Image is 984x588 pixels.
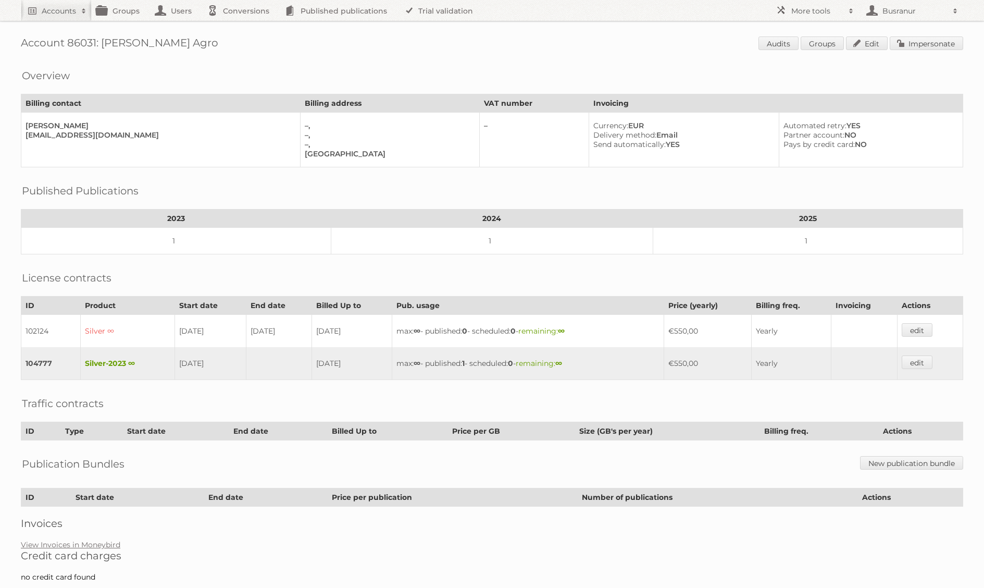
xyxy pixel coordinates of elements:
th: End date [246,297,312,315]
td: [DATE] [175,347,246,380]
th: Actions [879,422,963,440]
h2: Busranur [880,6,948,16]
th: End date [229,422,327,440]
th: Billing contact [21,94,301,113]
td: [DATE] [246,315,312,348]
a: Groups [801,36,844,50]
div: [EMAIL_ADDRESS][DOMAIN_NAME] [26,130,292,140]
a: edit [902,356,932,369]
th: Billing freq. [751,297,831,315]
th: Price per GB [447,422,575,440]
div: EUR [593,121,770,130]
h2: Publication Bundles [22,456,124,472]
div: Email [593,130,770,140]
td: max: - published: - scheduled: - [392,347,664,380]
strong: ∞ [555,359,562,368]
td: Silver-2023 ∞ [80,347,175,380]
span: Partner account: [783,130,844,140]
th: ID [21,422,61,440]
h1: Account 86031: [PERSON_NAME] Agro [21,36,963,52]
th: Billing address [301,94,480,113]
td: 102124 [21,315,81,348]
th: Invoicing [589,94,963,113]
strong: ∞ [558,326,565,336]
h2: Accounts [42,6,76,16]
span: Currency: [593,121,628,130]
th: Price (yearly) [664,297,751,315]
th: 2023 [21,210,331,228]
th: Start date [175,297,246,315]
h2: Credit card charges [21,549,963,562]
th: Billing freq. [759,422,879,440]
div: [GEOGRAPHIC_DATA] [305,149,471,158]
th: Size (GB's per year) [575,422,759,440]
td: 1 [653,228,963,254]
div: –, [305,130,471,140]
td: Silver ∞ [80,315,175,348]
h2: Published Publications [22,183,139,199]
th: Number of publications [578,488,857,507]
h2: Overview [22,68,70,83]
td: [DATE] [312,315,392,348]
td: – [480,113,589,167]
h2: Invoices [21,517,963,530]
th: Actions [898,297,963,315]
h2: Traffic contracts [22,396,104,411]
th: Billed Up to [327,422,447,440]
td: Yearly [751,315,831,348]
span: remaining: [516,359,562,368]
strong: 1 [462,359,465,368]
th: Type [61,422,123,440]
th: Billed Up to [312,297,392,315]
div: NO [783,130,954,140]
a: edit [902,323,932,337]
td: 104777 [21,347,81,380]
div: YES [593,140,770,149]
strong: ∞ [414,326,420,336]
th: Invoicing [831,297,897,315]
span: remaining: [518,326,565,336]
strong: 0 [508,359,513,368]
div: YES [783,121,954,130]
a: Audits [758,36,799,50]
td: [DATE] [175,315,246,348]
td: 1 [21,228,331,254]
th: ID [21,297,81,315]
div: –, [305,121,471,130]
th: ID [21,488,71,507]
td: €550,00 [664,315,751,348]
div: NO [783,140,954,149]
strong: 0 [510,326,516,336]
h2: License contracts [22,270,111,286]
span: Delivery method: [593,130,656,140]
a: New publication bundle [860,456,963,470]
a: Edit [846,36,888,50]
th: Start date [123,422,229,440]
th: Actions [857,488,963,507]
td: €550,00 [664,347,751,380]
th: Product [80,297,175,315]
th: End date [204,488,327,507]
th: Price per publication [327,488,578,507]
th: Start date [71,488,204,507]
span: Send automatically: [593,140,666,149]
td: Yearly [751,347,831,380]
td: max: - published: - scheduled: - [392,315,664,348]
strong: ∞ [414,359,420,368]
th: Pub. usage [392,297,664,315]
div: [PERSON_NAME] [26,121,292,130]
th: 2025 [653,210,963,228]
span: Pays by credit card: [783,140,855,149]
span: Automated retry: [783,121,846,130]
div: –, [305,140,471,149]
th: VAT number [480,94,589,113]
a: View Invoices in Moneybird [21,540,120,549]
a: Impersonate [890,36,963,50]
h2: More tools [791,6,843,16]
th: 2024 [331,210,653,228]
td: 1 [331,228,653,254]
strong: 0 [462,326,467,336]
td: [DATE] [312,347,392,380]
